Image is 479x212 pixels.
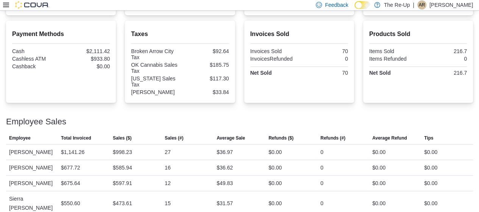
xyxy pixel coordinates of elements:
div: $92.64 [181,48,229,54]
div: $0.00 [372,163,385,172]
span: Total Invoiced [61,135,91,141]
div: $0.00 [424,148,437,157]
div: 0 [320,163,323,172]
div: Cashback [12,63,59,69]
h3: Employee Sales [6,117,66,126]
span: Refunds ($) [268,135,293,141]
strong: Net Sold [250,70,272,76]
div: 0 [320,179,323,188]
div: $0.00 [62,63,110,69]
span: Average Refund [372,135,407,141]
div: Cash [12,48,59,54]
div: $677.72 [61,163,80,172]
div: [PERSON_NAME] [6,176,58,191]
div: 15 [165,199,171,208]
div: $597.91 [113,179,132,188]
div: $1,141.26 [61,148,84,157]
div: $0.00 [268,148,282,157]
div: $0.00 [424,199,437,208]
div: $550.60 [61,199,80,208]
div: [US_STATE] Sales Tax [131,75,178,88]
span: AR [419,0,425,9]
span: Sales ($) [113,135,131,141]
div: Broken Arrow City Tax [131,48,178,60]
h2: Payment Methods [12,30,110,39]
div: 0 [301,56,348,62]
div: Aaron Remington [417,0,426,9]
img: Cova [15,1,49,9]
div: 27 [165,148,171,157]
div: $0.00 [372,179,385,188]
div: 70 [301,48,348,54]
div: $0.00 [268,199,282,208]
div: [PERSON_NAME] [6,144,58,160]
span: Employee [9,135,31,141]
div: 12 [165,179,171,188]
div: $33.84 [181,89,229,95]
h2: Invoices Sold [250,30,348,39]
div: OK Cannabis Sales Tax [131,62,178,74]
div: 216.7 [420,48,467,54]
div: $998.23 [113,148,132,157]
div: 0 [320,148,323,157]
span: Average Sale [217,135,245,141]
div: $36.62 [217,163,233,172]
div: $117.30 [181,75,229,82]
div: 70 [301,70,348,76]
div: $675.64 [61,179,80,188]
div: [PERSON_NAME] [6,160,58,175]
div: $0.00 [424,163,437,172]
p: [PERSON_NAME] [429,0,473,9]
div: $49.83 [217,179,233,188]
div: $933.80 [62,56,110,62]
div: [PERSON_NAME] [131,89,178,95]
div: $36.97 [217,148,233,157]
div: $0.00 [372,199,385,208]
div: $0.00 [424,179,437,188]
p: The Re-Up [384,0,410,9]
div: $31.57 [217,199,233,208]
div: 0 [320,199,323,208]
strong: Net Sold [369,70,391,76]
div: Cashless ATM [12,56,59,62]
div: $0.00 [268,179,282,188]
span: Feedback [325,1,348,9]
div: $185.75 [181,62,229,68]
span: Tips [424,135,433,141]
div: Invoices Sold [250,48,298,54]
div: InvoicesRefunded [250,56,298,62]
input: Dark Mode [354,1,370,9]
h2: Taxes [131,30,229,39]
span: Refunds (#) [320,135,345,141]
div: Items Refunded [369,56,417,62]
div: 216.7 [420,70,467,76]
div: $585.94 [113,163,132,172]
div: $2,111.42 [62,48,110,54]
div: 0 [420,56,467,62]
h2: Products Sold [369,30,467,39]
div: $473.61 [113,199,132,208]
p: | [413,0,414,9]
div: 16 [165,163,171,172]
div: $0.00 [268,163,282,172]
div: Items Sold [369,48,417,54]
div: $0.00 [372,148,385,157]
span: Sales (#) [165,135,183,141]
